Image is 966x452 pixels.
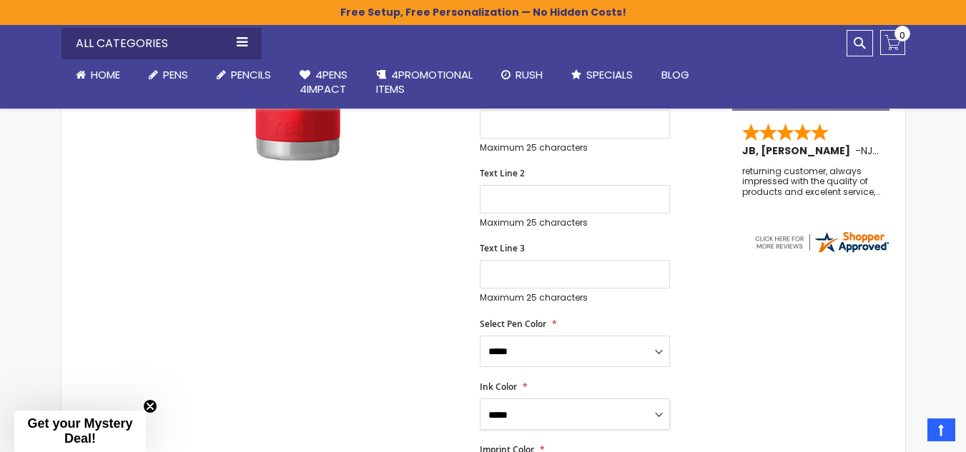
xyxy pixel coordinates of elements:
[900,29,905,42] span: 0
[27,416,132,446] span: Get your Mystery Deal!
[480,167,525,179] span: Text Line 2
[14,411,146,452] div: Get your Mystery Deal!Close teaser
[362,59,487,106] a: 4PROMOTIONALITEMS
[487,59,557,91] a: Rush
[143,399,157,413] button: Close teaser
[516,67,543,82] span: Rush
[61,59,134,91] a: Home
[480,292,670,303] p: Maximum 25 characters
[231,67,271,82] span: Pencils
[586,67,633,82] span: Specials
[753,229,890,255] img: 4pens.com widget logo
[861,144,879,158] span: NJ
[557,59,647,91] a: Specials
[661,67,689,82] span: Blog
[61,28,262,59] div: All Categories
[300,67,348,96] span: 4Pens 4impact
[880,30,905,55] a: 0
[202,59,285,91] a: Pencils
[753,246,890,258] a: 4pens.com certificate URL
[927,418,955,441] a: Top
[480,318,546,330] span: Select Pen Color
[91,67,120,82] span: Home
[480,217,670,228] p: Maximum 25 characters
[285,59,362,106] a: 4Pens4impact
[742,144,855,158] span: JB, [PERSON_NAME]
[163,67,188,82] span: Pens
[376,67,473,96] span: 4PROMOTIONAL ITEMS
[480,381,517,393] span: Ink Color
[480,142,670,154] p: Maximum 25 characters
[742,166,881,197] div: returning customer, always impressed with the quality of products and excelent service, will retu...
[480,242,525,254] span: Text Line 3
[647,59,704,91] a: Blog
[134,59,202,91] a: Pens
